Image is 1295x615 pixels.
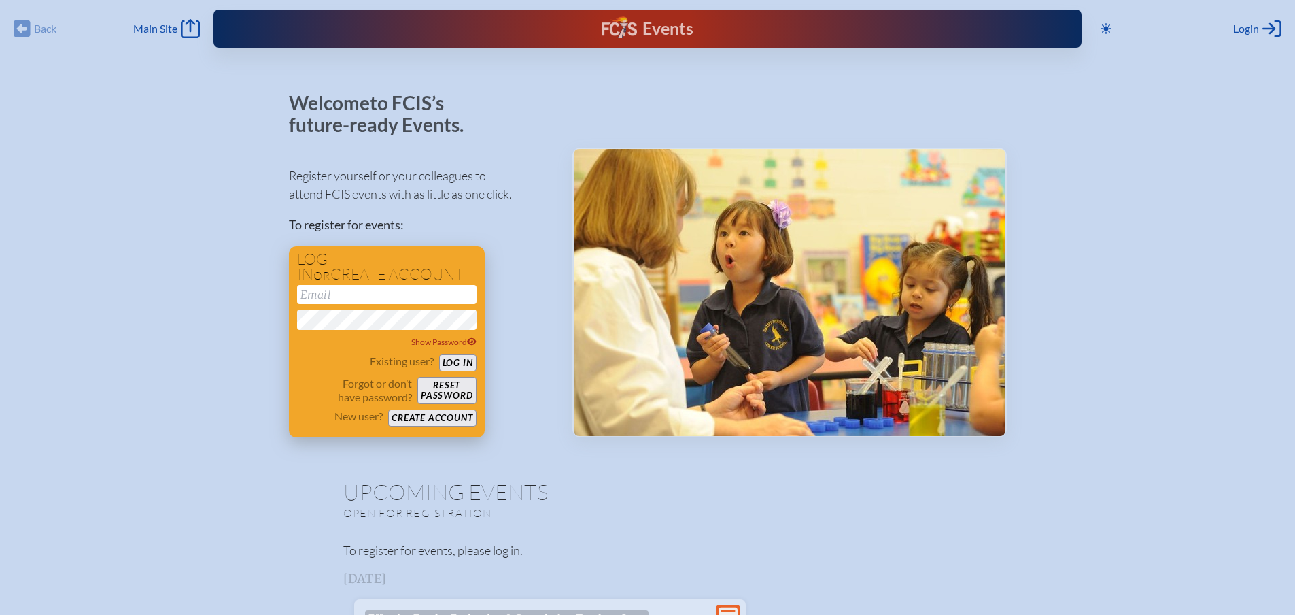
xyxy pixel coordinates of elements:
span: or [313,269,330,282]
h1: Log in create account [297,252,477,282]
p: Open for registration [343,506,702,520]
h3: [DATE] [343,572,952,586]
img: Events [574,149,1005,436]
p: Welcome to FCIS’s future-ready Events. [289,93,479,135]
button: Resetpassword [417,377,476,404]
span: Show Password [411,337,477,347]
button: Log in [439,354,477,371]
p: Register yourself or your colleagues to attend FCIS events with as little as one click. [289,167,551,203]
p: To register for events: [289,216,551,234]
input: Email [297,285,477,304]
a: Main Site [133,19,200,38]
span: Login [1233,22,1259,35]
div: FCIS Events — Future ready [452,16,842,41]
h1: Upcoming Events [343,481,952,503]
p: To register for events, please log in. [343,542,952,560]
p: New user? [334,410,383,423]
span: Main Site [133,22,177,35]
p: Forgot or don’t have password? [297,377,413,404]
p: Existing user? [370,354,434,368]
button: Create account [388,410,476,427]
